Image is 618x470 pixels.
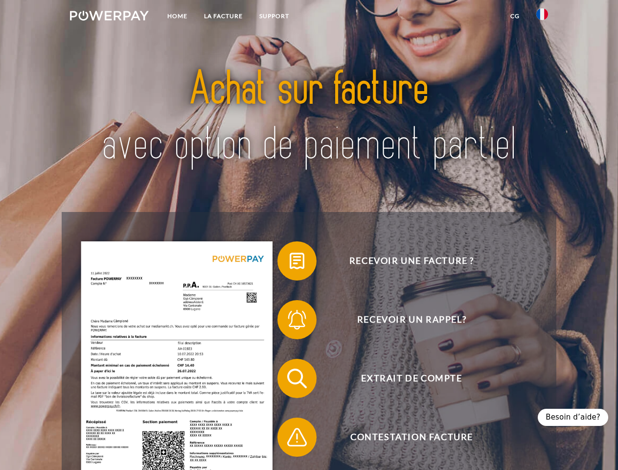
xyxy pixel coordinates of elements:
img: qb_warning.svg [285,425,309,449]
span: Recevoir une facture ? [292,241,531,281]
a: LA FACTURE [196,7,251,25]
img: logo-powerpay-white.svg [70,11,149,21]
img: title-powerpay_fr.svg [93,47,525,188]
button: Recevoir une facture ? [277,241,532,281]
button: Recevoir un rappel? [277,300,532,339]
a: Home [159,7,196,25]
img: fr [536,8,548,20]
button: Contestation Facture [277,418,532,457]
img: qb_bill.svg [285,249,309,273]
a: CG [502,7,528,25]
img: qb_search.svg [285,366,309,391]
span: Extrait de compte [292,359,531,398]
span: Recevoir un rappel? [292,300,531,339]
a: Support [251,7,298,25]
div: Besoin d’aide? [538,409,608,426]
span: Contestation Facture [292,418,531,457]
img: qb_bell.svg [285,307,309,332]
button: Extrait de compte [277,359,532,398]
